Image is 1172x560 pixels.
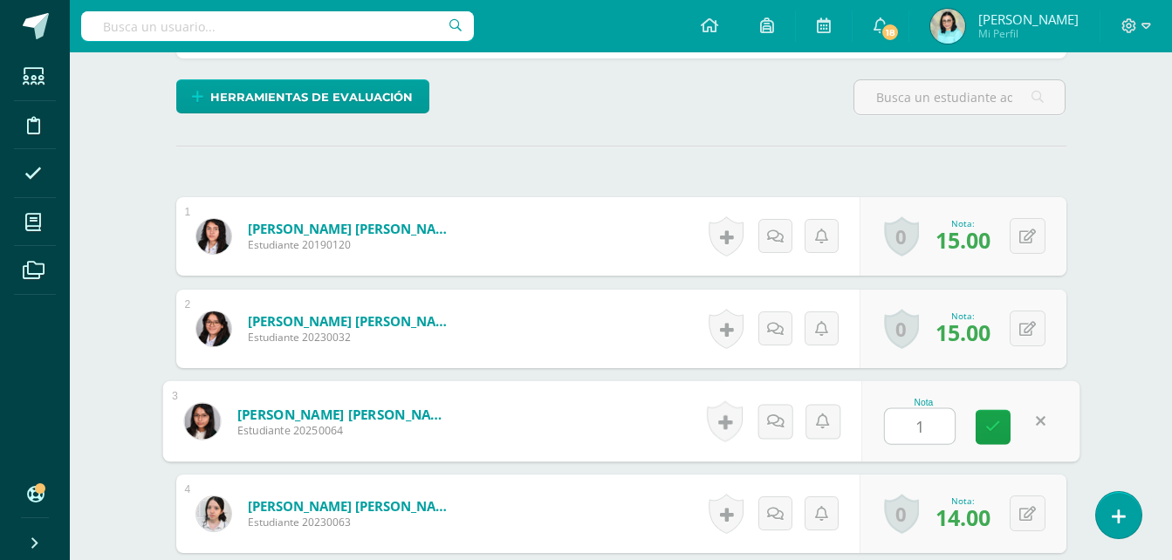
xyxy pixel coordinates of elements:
[884,309,919,349] a: 0
[248,312,457,330] a: [PERSON_NAME] [PERSON_NAME]
[248,237,457,252] span: Estudiante 20190120
[936,318,990,347] span: 15.00
[248,515,457,529] span: Estudiante 20230063
[248,220,457,237] a: [PERSON_NAME] [PERSON_NAME]
[248,330,457,345] span: Estudiante 20230032
[248,497,457,515] a: [PERSON_NAME] [PERSON_NAME]
[936,310,990,322] div: Nota:
[184,403,220,439] img: 885f25408360cdbacae50cc63fbf7fa6.png
[936,502,990,532] span: 14.00
[854,80,1065,114] input: Busca un estudiante aquí...
[930,9,965,44] img: 9b40464cb3c339ba35e574c8db1485a8.png
[885,409,955,444] input: 0-15.0
[936,495,990,507] div: Nota:
[196,311,231,346] img: 16184bc207c3b617e31b899b9c7d75c5.png
[978,10,1079,28] span: [PERSON_NAME]
[236,423,452,439] span: Estudiante 20250064
[210,81,413,113] span: Herramientas de evaluación
[936,225,990,255] span: 15.00
[176,79,429,113] a: Herramientas de evaluación
[884,216,919,256] a: 0
[881,23,900,42] span: 18
[936,217,990,229] div: Nota:
[196,219,231,254] img: 7d23893d4f78706faac6d43903a66e0d.png
[81,11,474,41] input: Busca un usuario...
[884,398,963,407] div: Nota
[236,405,452,423] a: [PERSON_NAME] [PERSON_NAME]
[978,26,1079,41] span: Mi Perfil
[196,496,231,531] img: 69a6e1dbb2c3691abbf9fea93a0bf46a.png
[884,494,919,534] a: 0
